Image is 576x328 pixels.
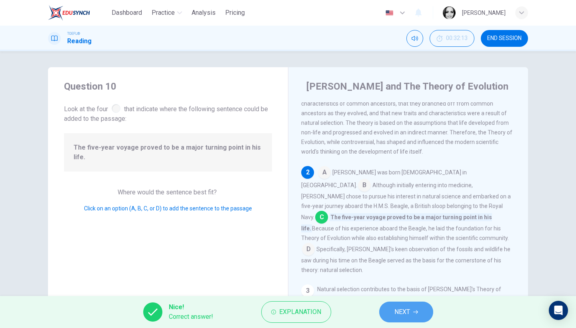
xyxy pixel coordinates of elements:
span: Specifically, [PERSON_NAME]'s keen observation of the fossils and wildlife he saw during his time... [301,246,510,273]
span: Click on an option (A, B, C, or D) to add the sentence to the passage [84,205,252,212]
button: Dashboard [108,6,145,20]
img: EduSynch logo [48,5,90,21]
span: [PERSON_NAME] was born [DEMOGRAPHIC_DATA] in [GEOGRAPHIC_DATA]. [301,169,467,188]
span: Because of his experience aboard the Beagle, he laid the foundation for his Theory of Evolution w... [301,225,509,241]
button: Analysis [188,6,219,20]
span: Practice [152,8,175,18]
span: A [318,166,331,179]
div: Open Intercom Messenger [549,301,568,320]
h1: Reading [67,36,92,46]
span: 00:32:13 [446,35,468,42]
button: 00:32:13 [430,30,474,47]
div: 2 [301,166,314,179]
span: Analysis [192,8,216,18]
span: D [302,243,315,256]
button: Practice [148,6,185,20]
div: 3 [301,284,314,297]
span: The five-year voyage proved to be a major turning point in his life. [301,213,492,232]
div: Hide [430,30,474,47]
span: NEXT [394,306,410,318]
button: Pricing [222,6,248,20]
span: Explanation [279,306,321,318]
img: Profile picture [443,6,456,19]
button: END SESSION [481,30,528,47]
span: Although initially entering into medicine, [PERSON_NAME] chose to pursue his interest in natural ... [301,182,511,220]
div: Mute [406,30,423,47]
span: The five-year voyage proved to be a major turning point in his life. [74,143,262,162]
span: Dashboard [112,8,142,18]
span: Where would the sentence best fit? [118,188,218,196]
div: [PERSON_NAME] [462,8,506,18]
span: Correct answer! [169,312,213,322]
span: END SESSION [487,35,522,42]
span: TOEFL® [67,31,80,36]
span: C [315,211,328,224]
button: Explanation [261,301,331,323]
h4: [PERSON_NAME] and The Theory of Evolution [306,80,508,93]
span: Look at the four that indicate where the following sentence could be added to the passage: [64,102,272,124]
a: EduSynch logo [48,5,108,21]
img: en [384,10,394,16]
button: NEXT [379,302,433,322]
span: B [358,179,371,192]
h4: Question 10 [64,80,272,93]
span: Nice! [169,302,213,312]
span: Pricing [225,8,245,18]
